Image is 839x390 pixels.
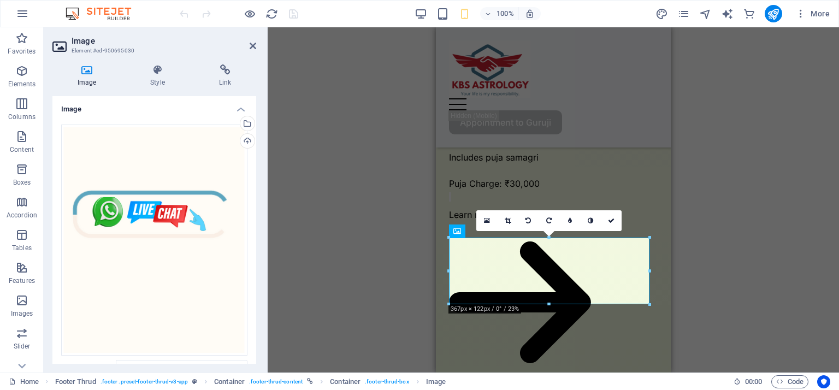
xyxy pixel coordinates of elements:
[55,375,446,388] nav: breadcrumb
[497,7,514,20] h6: 100%
[655,8,668,20] i: Design (Ctrl+Alt+Y)
[721,8,734,20] i: AI Writer
[480,7,519,20] button: 100%
[52,96,256,116] h4: Image
[765,5,782,22] button: publish
[476,210,497,231] a: Select files from the file manager, stock photos, or upload file(s)
[677,8,690,20] i: Pages (Ctrl+Alt+S)
[699,8,712,20] i: Navigator
[101,375,188,388] span: . footer .preset-footer-thrud-v3-app
[61,125,247,356] div: Handshakewinglogo11-5j4YoRHxlDNb1xc6waz9wg.png
[8,47,36,56] p: Favorites
[699,7,712,20] button: navigator
[63,7,145,20] img: Editor Logo
[214,375,245,388] span: Click to select. Double-click to edit
[243,7,256,20] button: Click here to leave preview mode and continue editing
[753,377,754,386] span: :
[771,375,808,388] button: Code
[249,375,303,388] span: . footer-thrud-content
[426,375,446,388] span: Click to select. Double-click to edit
[745,375,762,388] span: 00 00
[791,5,834,22] button: More
[601,210,622,231] a: Confirm ( Ctrl ⏎ )
[265,8,278,20] i: Reload page
[655,7,669,20] button: design
[126,64,194,87] h4: Style
[14,342,31,351] p: Slider
[559,210,580,231] a: Blur
[12,244,32,252] p: Tables
[8,113,36,121] p: Columns
[743,7,756,20] button: commerce
[734,375,763,388] h6: Session time
[580,210,601,231] a: Greyscale
[721,7,734,20] button: text_generator
[7,211,37,220] p: Accordion
[192,379,197,385] i: This element is a customizable preset
[265,7,278,20] button: reload
[72,46,234,56] h3: Element #ed-950695030
[55,375,96,388] span: Click to select. Double-click to edit
[365,375,409,388] span: . footer-thrud-box
[330,375,361,388] span: Click to select. Double-click to edit
[677,7,690,20] button: pages
[8,80,36,88] p: Elements
[776,375,803,388] span: Code
[13,178,31,187] p: Boxes
[11,309,33,318] p: Images
[539,210,559,231] a: Rotate right 90°
[743,8,755,20] i: Commerce
[795,8,830,19] span: More
[307,379,313,385] i: This element is linked
[72,36,256,46] h2: Image
[194,64,256,87] h4: Link
[9,375,39,388] a: Click to cancel selection. Double-click to open Pages
[497,210,518,231] a: Crop mode
[767,8,779,20] i: Publish
[817,375,830,388] button: Usercentrics
[52,64,126,87] h4: Image
[525,9,535,19] i: On resize automatically adjust zoom level to fit chosen device.
[9,276,35,285] p: Features
[518,210,539,231] a: Rotate left 90°
[10,145,34,154] p: Content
